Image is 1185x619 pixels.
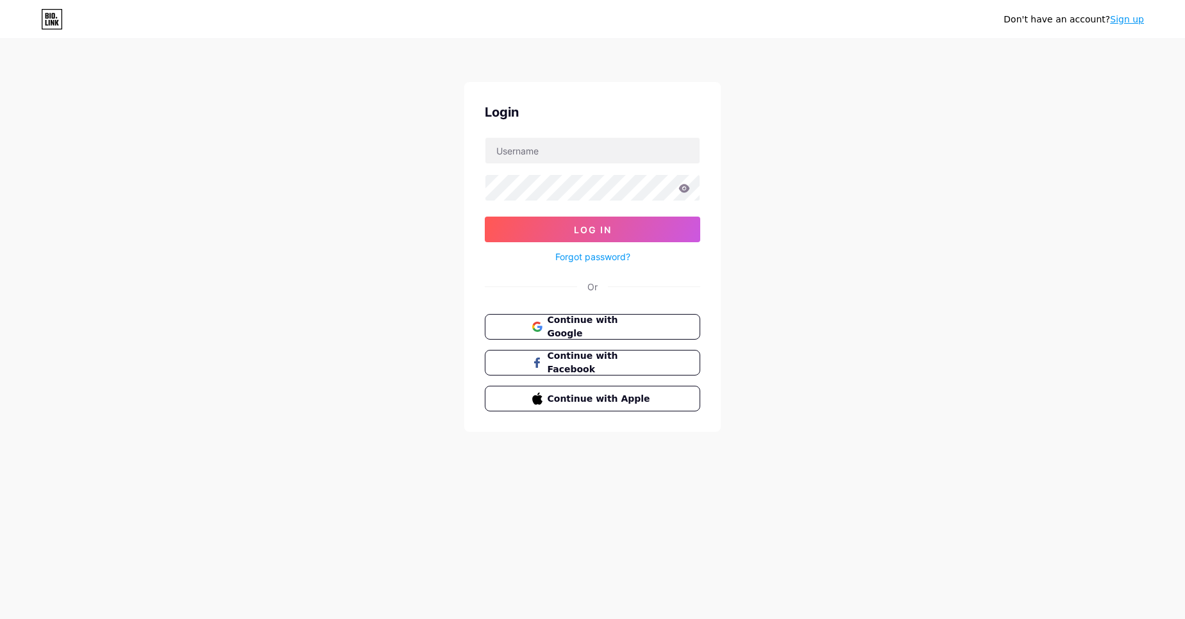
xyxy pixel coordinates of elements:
[548,349,653,376] span: Continue with Facebook
[555,250,630,263] a: Forgot password?
[1110,14,1144,24] a: Sign up
[1004,13,1144,26] div: Don't have an account?
[548,392,653,406] span: Continue with Apple
[485,103,700,122] div: Login
[587,280,598,293] div: Or
[574,224,612,235] span: Log In
[485,350,700,376] button: Continue with Facebook
[485,138,700,163] input: Username
[485,386,700,411] button: Continue with Apple
[485,314,700,340] button: Continue with Google
[548,313,653,340] span: Continue with Google
[485,217,700,242] button: Log In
